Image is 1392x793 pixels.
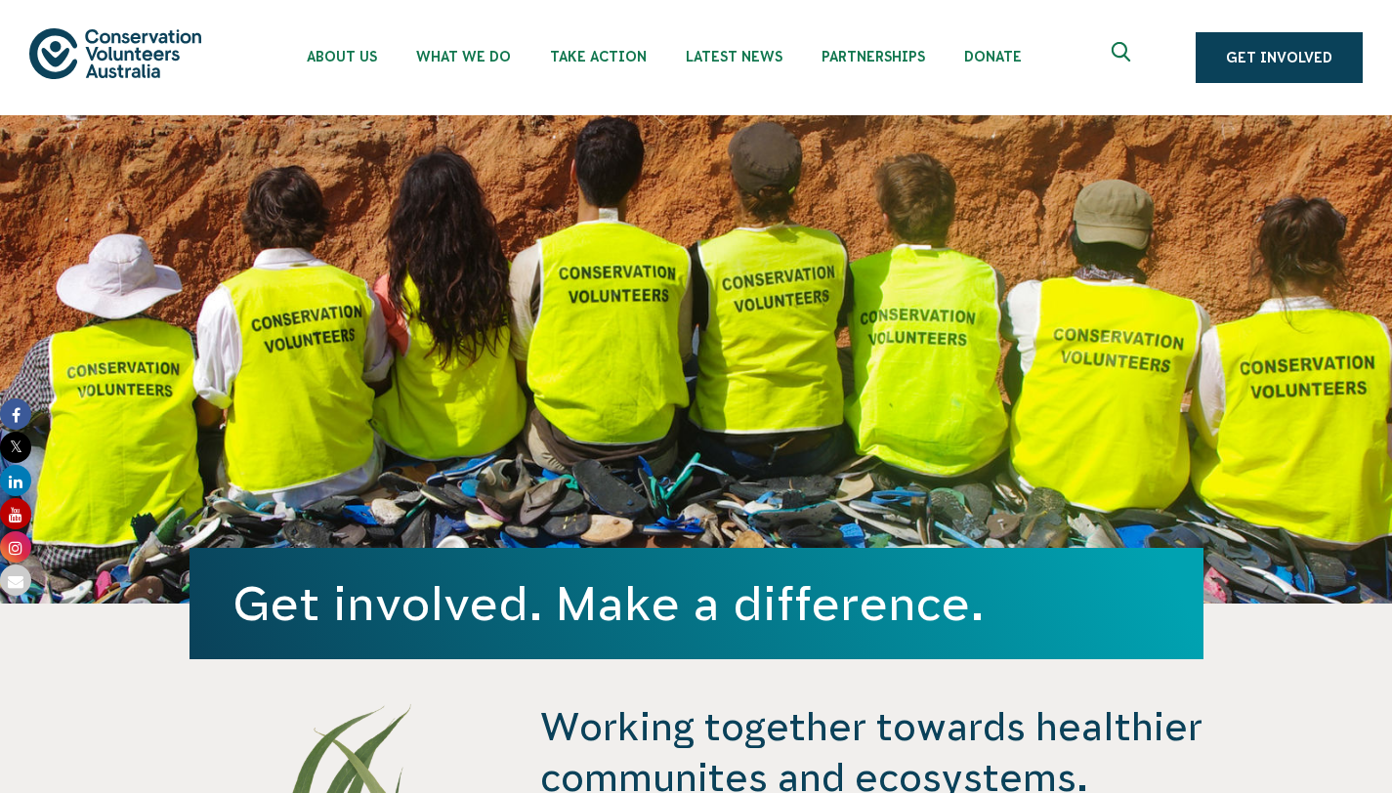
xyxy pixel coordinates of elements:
span: Take Action [550,49,647,64]
span: Partnerships [822,49,925,64]
img: logo.svg [29,28,201,78]
span: About Us [307,49,377,64]
button: Expand search box Close search box [1100,34,1147,81]
a: Get Involved [1196,32,1363,83]
h1: Get involved. Make a difference. [232,577,1160,630]
span: Latest News [686,49,782,64]
span: Donate [964,49,1022,64]
span: Expand search box [1112,42,1136,73]
span: What We Do [416,49,511,64]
